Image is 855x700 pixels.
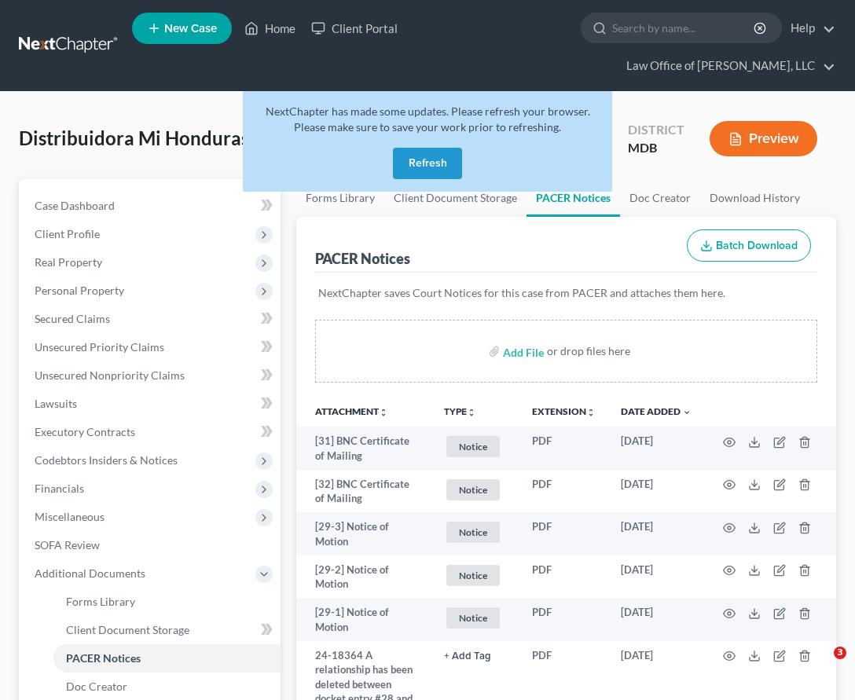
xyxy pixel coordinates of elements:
div: or drop files here [547,343,630,359]
input: Search by name... [612,13,756,42]
td: PDF [519,427,608,470]
td: PDF [519,470,608,513]
i: expand_more [682,408,692,417]
i: unfold_more [379,408,388,417]
p: NextChapter saves Court Notices for this case from PACER and attaches them here. [318,285,814,301]
span: Notice [446,479,500,500]
td: PDF [519,512,608,555]
span: Doc Creator [66,680,127,693]
span: Lawsuits [35,397,77,410]
span: Additional Documents [35,566,145,580]
span: Executory Contracts [35,425,135,438]
a: Executory Contracts [22,418,281,446]
span: Notice [446,522,500,543]
a: Client Document Storage [53,616,281,644]
span: Batch Download [716,239,798,252]
a: Unsecured Nonpriority Claims [22,361,281,390]
span: 3 [834,647,846,659]
span: PACER Notices [66,651,141,665]
td: [DATE] [608,427,704,470]
td: [DATE] [608,555,704,599]
span: Distribuidora Mi Honduras, LLC [19,126,288,149]
a: Doc Creator [620,179,700,217]
span: Miscellaneous [35,510,105,523]
td: [32] BNC Certificate of Mailing [296,470,431,513]
a: Secured Claims [22,305,281,333]
a: Notice [444,434,507,460]
div: PACER Notices [315,249,410,268]
a: Law Office of [PERSON_NAME], LLC [618,52,835,80]
td: [DATE] [608,599,704,642]
td: [DATE] [608,512,704,555]
span: Case Dashboard [35,199,115,212]
span: Secured Claims [35,312,110,325]
button: Refresh [393,148,462,179]
a: Notice [444,519,507,545]
span: Unsecured Priority Claims [35,340,164,354]
td: [DATE] [608,470,704,513]
span: Notice [446,565,500,586]
div: MDB [628,139,684,157]
a: + Add Tag [444,648,507,663]
td: [29-2] Notice of Motion [296,555,431,599]
a: Client Portal [303,14,405,42]
a: Lawsuits [22,390,281,418]
a: Date Added expand_more [621,405,692,417]
span: Client Document Storage [66,623,189,636]
a: Extensionunfold_more [532,405,596,417]
span: Notice [446,607,500,629]
span: Personal Property [35,284,124,297]
a: Download History [700,179,809,217]
span: Financials [35,482,84,495]
button: Batch Download [687,229,811,262]
a: Attachmentunfold_more [315,405,388,417]
a: Unsecured Priority Claims [22,333,281,361]
td: PDF [519,555,608,599]
button: Preview [710,121,817,156]
a: Case Dashboard [22,192,281,220]
div: District [628,121,684,139]
span: Notice [446,436,500,457]
span: SOFA Review [35,538,100,552]
a: Notice [444,605,507,631]
a: Help [783,14,835,42]
span: Unsecured Nonpriority Claims [35,368,185,382]
td: [29-1] Notice of Motion [296,599,431,642]
iframe: Intercom live chat [802,647,839,684]
span: Client Profile [35,227,100,240]
button: TYPEunfold_more [444,407,476,417]
a: Notice [444,477,507,503]
button: + Add Tag [444,651,491,662]
span: New Case [164,23,217,35]
td: [31] BNC Certificate of Mailing [296,427,431,470]
a: PACER Notices [53,644,281,673]
a: Home [237,14,303,42]
td: [29-3] Notice of Motion [296,512,431,555]
i: unfold_more [467,408,476,417]
span: Codebtors Insiders & Notices [35,453,178,467]
span: Real Property [35,255,102,269]
span: Forms Library [66,595,135,608]
i: unfold_more [586,408,596,417]
a: SOFA Review [22,531,281,559]
span: NextChapter has made some updates. Please refresh your browser. Please make sure to save your wor... [266,104,590,134]
a: Forms Library [53,588,281,616]
a: Notice [444,563,507,588]
td: PDF [519,599,608,642]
